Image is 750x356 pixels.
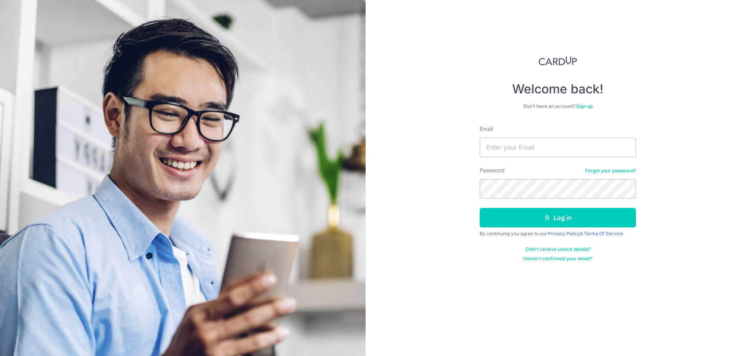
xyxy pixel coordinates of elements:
a: Didn't receive unlock details? [525,246,591,252]
a: Terms Of Service [584,231,623,236]
a: Privacy Policy [548,231,580,236]
label: Email [480,125,493,133]
img: CardUp Logo [539,56,577,66]
div: Don’t have an account? [480,103,636,109]
a: Forgot your password? [585,168,636,174]
div: By continuing you agree to our & [480,231,636,237]
input: Enter your Email [480,138,636,157]
button: Log in [480,208,636,227]
label: Password [480,166,505,174]
a: Haven't confirmed your email? [523,256,592,262]
a: Sign up [576,103,593,109]
h4: Welcome back! [480,81,636,97]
